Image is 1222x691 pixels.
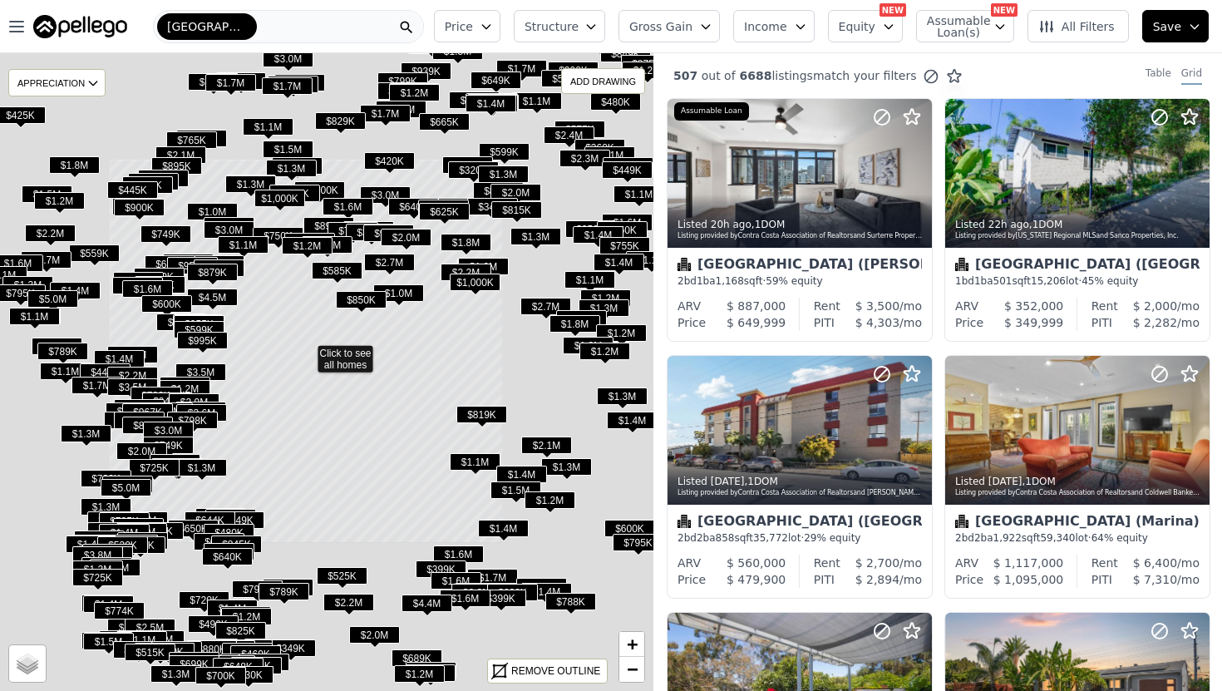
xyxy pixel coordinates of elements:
[263,140,313,164] div: $1.5M
[373,284,424,302] span: $1.0M
[828,10,903,42] button: Equity
[194,255,244,273] span: $735K
[69,244,120,262] span: $559K
[388,198,439,222] div: $640K
[466,95,516,112] span: $1.4M
[564,271,615,289] span: $1.1M
[364,152,415,170] span: $420K
[218,236,269,254] span: $1.1M
[618,10,720,42] button: Gross Gain
[254,190,305,207] span: $1,000K
[733,10,815,42] button: Income
[163,254,214,271] span: $779K
[711,219,751,230] time: 2025-08-16 02:47
[364,254,415,278] div: $2.7M
[253,227,303,244] span: $750K
[49,156,100,174] span: $1.8M
[122,176,173,194] span: $745K
[401,62,451,86] div: $939K
[204,221,254,239] span: $3.0M
[629,18,692,35] span: Gross Gain
[377,82,428,106] div: $875K
[544,126,594,144] span: $2.4M
[491,201,542,219] span: $815K
[25,225,76,242] span: $2.2M
[590,93,641,117] div: $480K
[574,139,625,156] span: $360K
[141,295,192,313] span: $600K
[594,254,644,271] span: $1.4M
[590,93,641,111] span: $480K
[269,185,320,202] span: $470K
[541,70,592,94] div: $595K
[621,55,672,79] div: $875K
[163,254,214,278] div: $779K
[626,251,677,269] span: $1.1M
[225,175,276,192] span: $1.3M
[678,218,924,231] div: Listed , 1 DOM
[626,251,677,275] div: $1.1M
[554,121,605,138] span: $575K
[449,91,500,116] div: $1.3M
[328,222,378,239] span: $700K
[525,18,578,35] span: Structure
[993,275,1013,287] span: 501
[128,173,179,197] div: $2.3M
[141,295,192,319] div: $600K
[107,181,158,205] div: $445K
[441,264,491,281] span: $2.2M
[155,146,206,170] div: $2.1M
[510,228,561,245] span: $1.3M
[565,220,616,244] div: $350K
[603,157,653,181] div: $899K
[678,231,924,241] div: Listing provided by Contra Costa Association of Realtors and Surterre Properties, Inc
[187,264,238,281] span: $879K
[600,45,651,62] span: $849K
[33,15,127,38] img: Pellego
[187,264,238,288] div: $879K
[574,139,625,163] div: $360K
[135,276,185,294] span: $777K
[268,76,318,100] div: $725K
[27,290,78,308] span: $5.0M
[113,272,164,289] span: $1.3M
[2,276,53,294] span: $1.3M
[491,201,542,225] div: $815K
[520,298,571,315] span: $2.7M
[473,182,524,200] span: $899K
[282,237,333,261] div: $1.2M
[107,181,158,199] span: $445K
[597,221,648,239] span: $450K
[511,92,562,116] div: $1.1M
[520,298,571,322] div: $2.7M
[243,118,293,142] div: $1.1M
[496,60,547,84] div: $1.7M
[294,181,345,205] div: $1,000K
[467,198,518,222] div: $342K
[621,55,672,72] span: $875K
[34,192,85,216] div: $1.2M
[166,131,217,149] span: $765K
[114,199,165,223] div: $900K
[514,10,605,42] button: Structure
[112,277,163,294] span: $2.7M
[336,291,387,315] div: $850K
[113,272,164,296] div: $1.3M
[955,231,1201,241] div: Listing provided by [US_STATE] Regional MLS and Sanco Properties, Inc.
[1038,18,1115,35] span: All Filters
[243,118,293,136] span: $1.1M
[667,98,931,342] a: Listed 20h ago,1DOMListing provided byContra Costa Association of Realtorsand Surterre Properties...
[49,156,100,180] div: $1.8M
[254,190,305,214] div: $1,000K
[155,146,206,164] span: $2.1M
[471,72,521,89] span: $649K
[194,259,244,277] span: $675K
[274,74,325,91] span: $720K
[573,226,623,244] span: $1.4M
[360,105,411,129] div: $1.7M
[458,258,509,282] div: $1.9M
[613,185,664,203] span: $1.1M
[944,98,1209,342] a: Listed 22h ago,1DOMListing provided by[US_STATE] Regional MLSand Sanco Properties, Inc.Condominiu...
[541,70,592,87] span: $595K
[69,244,120,269] div: $559K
